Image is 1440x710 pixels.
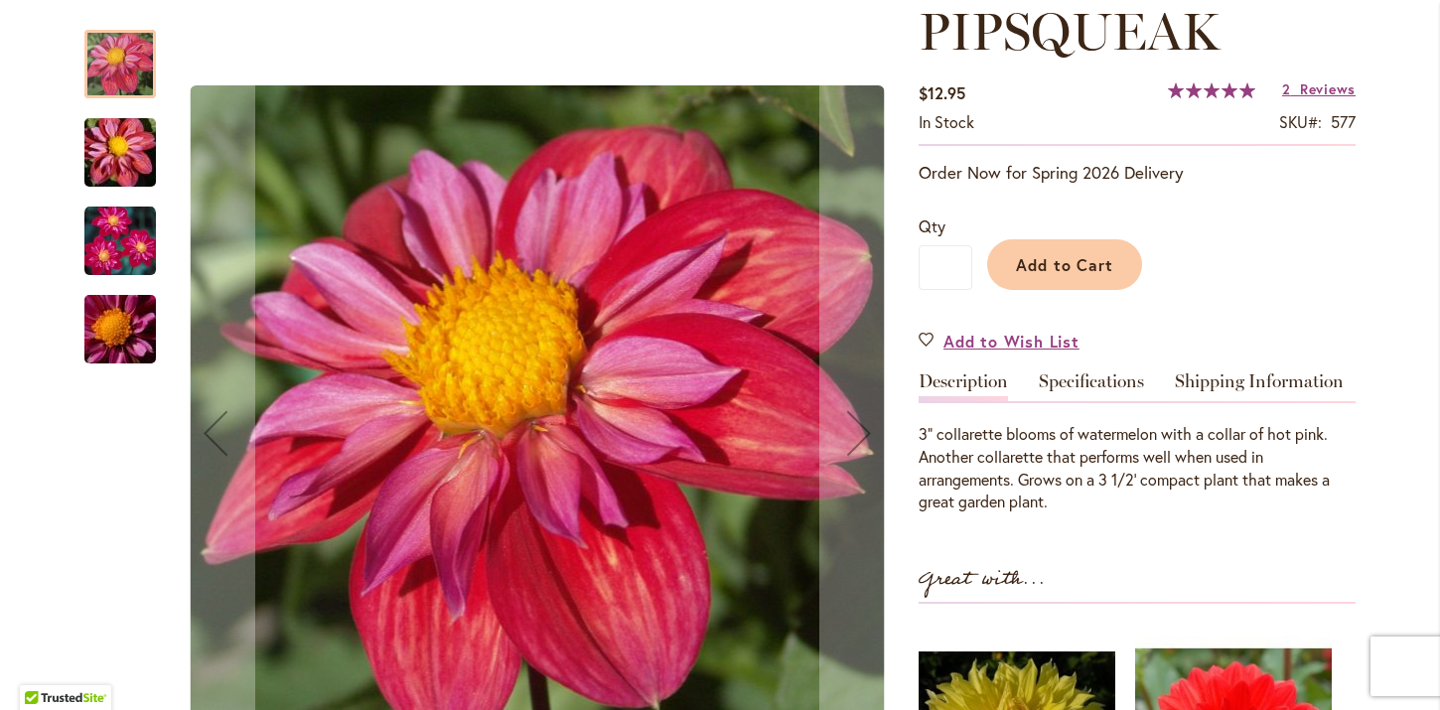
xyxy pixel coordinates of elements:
span: 2 [1282,79,1291,98]
strong: SKU [1279,111,1322,132]
a: Description [919,372,1008,401]
div: 3" collarette blooms of watermelon with a collar of hot pink. Another collarette that performs we... [919,423,1356,513]
img: PIPSQUEAK [84,206,156,277]
span: $12.95 [919,82,965,103]
div: PIPSQUEAK [84,98,176,187]
button: Add to Cart [987,239,1142,290]
div: PIPSQUEAK [84,187,176,275]
a: Add to Wish List [919,330,1080,353]
div: Detailed Product Info [919,372,1356,513]
p: Order Now for Spring 2026 Delivery [919,161,1356,185]
div: Availability [919,111,974,134]
span: In stock [919,111,974,132]
span: Add to Wish List [943,330,1080,353]
a: 2 Reviews [1282,79,1356,98]
span: Reviews [1300,79,1356,98]
div: PIPSQUEAK [84,10,176,98]
div: PIPSQUEAK [84,275,156,363]
iframe: Launch Accessibility Center [15,639,71,695]
img: PIPSQUEAK [49,105,192,201]
span: Qty [919,215,945,236]
a: Specifications [1039,372,1144,401]
img: PIPSQUEAK [49,282,192,377]
span: Add to Cart [1016,254,1114,275]
strong: Great with... [919,563,1046,596]
a: Shipping Information [1175,372,1344,401]
div: 577 [1331,111,1356,134]
div: 100% [1168,82,1255,98]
